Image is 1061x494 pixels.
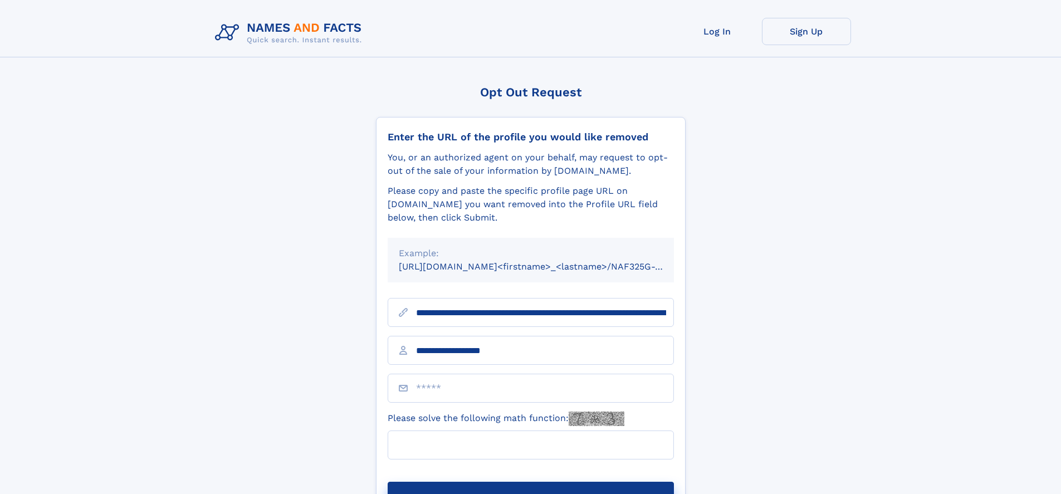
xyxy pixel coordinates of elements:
[399,247,663,260] div: Example:
[388,131,674,143] div: Enter the URL of the profile you would like removed
[399,261,695,272] small: [URL][DOMAIN_NAME]<firstname>_<lastname>/NAF325G-xxxxxxxx
[376,85,686,99] div: Opt Out Request
[388,151,674,178] div: You, or an authorized agent on your behalf, may request to opt-out of the sale of your informatio...
[388,412,624,426] label: Please solve the following math function:
[673,18,762,45] a: Log In
[762,18,851,45] a: Sign Up
[211,18,371,48] img: Logo Names and Facts
[388,184,674,224] div: Please copy and paste the specific profile page URL on [DOMAIN_NAME] you want removed into the Pr...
